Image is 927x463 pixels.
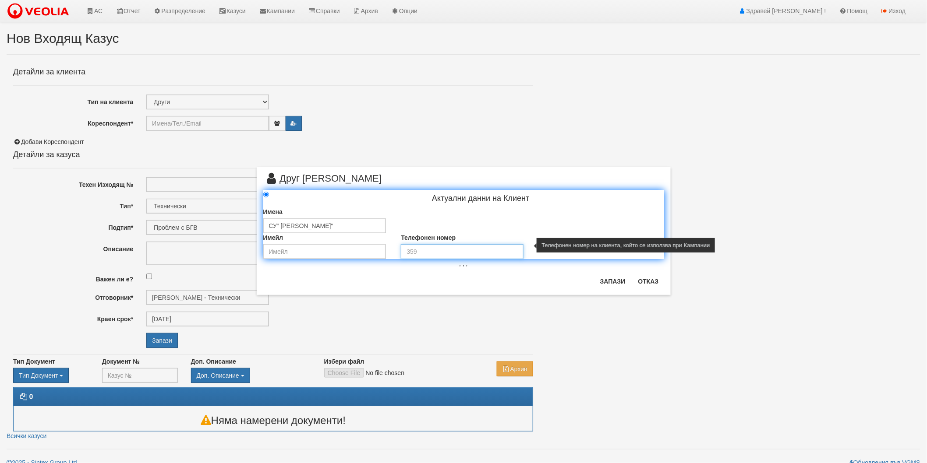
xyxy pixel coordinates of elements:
h4: Актуални данни на Клиент [297,194,664,203]
p: , , , [263,259,664,268]
label: Телефонен номер [401,233,456,242]
label: Имена [263,207,283,216]
span: Друг [PERSON_NAME] [263,174,382,190]
label: Имейл [263,233,283,242]
button: Запази [595,274,631,288]
input: Имена [263,218,386,233]
button: Отказ [633,274,664,288]
input: Телефонен номер на клиента, който се използва при Кампании [401,244,524,259]
input: Електронна поща на клиента, която се използва при Кампании [263,244,386,259]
